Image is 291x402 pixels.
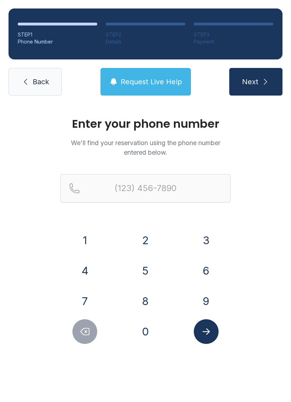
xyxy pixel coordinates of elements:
[60,174,231,202] input: Reservation phone number
[60,138,231,157] p: We'll find your reservation using the phone number entered below.
[72,258,97,283] button: 4
[60,118,231,130] h1: Enter your phone number
[194,258,219,283] button: 6
[18,38,97,45] div: Phone Number
[133,289,158,314] button: 8
[72,319,97,344] button: Delete number
[72,289,97,314] button: 7
[194,289,219,314] button: 9
[194,38,273,45] div: Payment
[133,228,158,253] button: 2
[194,319,219,344] button: Submit lookup form
[194,31,273,38] div: STEP 3
[72,228,97,253] button: 1
[133,258,158,283] button: 5
[33,77,49,87] span: Back
[121,77,182,87] span: Request Live Help
[106,31,185,38] div: STEP 2
[18,31,97,38] div: STEP 1
[106,38,185,45] div: Details
[194,228,219,253] button: 3
[133,319,158,344] button: 0
[242,77,258,87] span: Next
